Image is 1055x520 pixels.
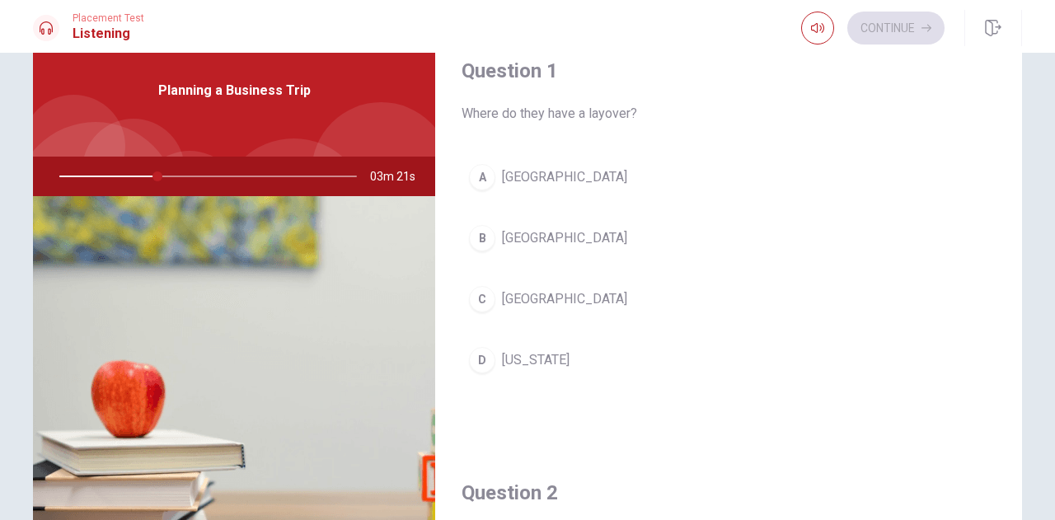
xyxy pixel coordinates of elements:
span: Planning a Business Trip [158,81,311,101]
button: B[GEOGRAPHIC_DATA] [462,218,996,259]
span: [GEOGRAPHIC_DATA] [502,289,627,309]
button: D[US_STATE] [462,340,996,381]
button: C[GEOGRAPHIC_DATA] [462,279,996,320]
div: A [469,164,495,190]
div: D [469,347,495,373]
span: Where do they have a layover? [462,104,996,124]
button: A[GEOGRAPHIC_DATA] [462,157,996,198]
span: Placement Test [73,12,144,24]
div: C [469,286,495,312]
span: 03m 21s [370,157,429,196]
span: [US_STATE] [502,350,570,370]
div: B [469,225,495,251]
h1: Listening [73,24,144,44]
span: [GEOGRAPHIC_DATA] [502,228,627,248]
h4: Question 2 [462,480,996,506]
span: [GEOGRAPHIC_DATA] [502,167,627,187]
h4: Question 1 [462,58,996,84]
